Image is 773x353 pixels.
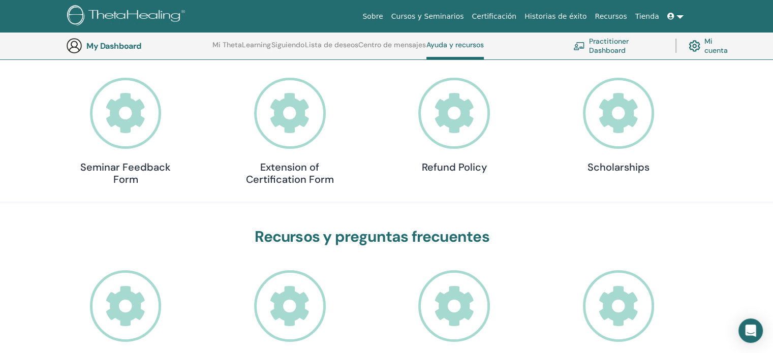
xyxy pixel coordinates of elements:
[358,7,387,26] a: Sobre
[387,7,468,26] a: Cursos y Seminarios
[631,7,663,26] a: Tienda
[520,7,591,26] a: Historias de éxito
[75,78,176,186] a: Seminar Feedback Form
[86,41,188,51] h3: My Dashboard
[358,41,426,57] a: Centro de mensajes
[67,5,189,28] img: logo.png
[591,7,631,26] a: Recursos
[75,161,176,185] h4: Seminar Feedback Form
[689,35,736,57] a: Mi cuenta
[404,161,505,173] h4: Refund Policy
[568,78,669,174] a: Scholarships
[271,41,304,57] a: Siguiendo
[573,42,585,50] img: chalkboard-teacher.svg
[404,78,505,174] a: Refund Policy
[75,228,669,246] h3: Recursos y preguntas frecuentes
[573,35,663,57] a: Practitioner Dashboard
[239,78,341,186] a: Extension of Certification Form
[426,41,484,59] a: Ayuda y recursos
[568,161,669,173] h4: Scholarships
[305,41,358,57] a: Lista de deseos
[468,7,520,26] a: Certificación
[239,161,341,185] h4: Extension of Certification Form
[738,318,763,343] div: Open Intercom Messenger
[212,41,271,57] a: Mi ThetaLearning
[66,38,82,54] img: generic-user-icon.jpg
[689,38,700,54] img: cog.svg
